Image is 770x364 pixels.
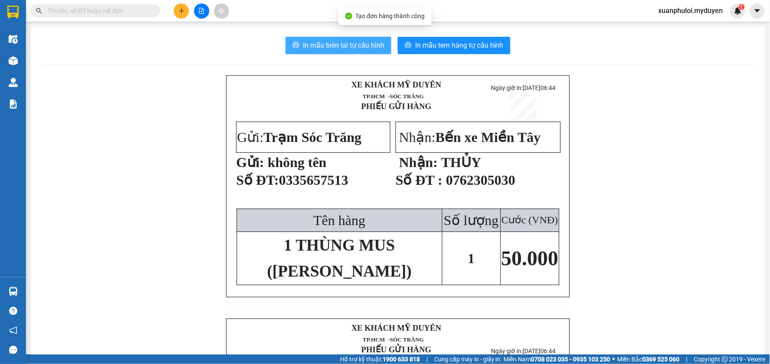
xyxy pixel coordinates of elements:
span: printer [405,42,412,50]
img: warehouse-icon [9,56,18,65]
span: 1 THÙNG MUS ([PERSON_NAME]) [267,236,412,280]
strong: XE KHÁCH MỸ DUYÊN [351,80,442,89]
span: 06:44 [540,84,556,91]
strong: PHIẾU GỬI HÀNG [361,345,432,354]
span: không tên [268,155,327,170]
img: solution-icon [9,100,18,109]
span: TP.HCM -SÓC TRĂNG [363,93,424,100]
span: Cung cấp máy in - giấy in: [434,354,502,364]
span: 0762305030 [446,172,515,188]
span: search [36,8,42,14]
span: printer [292,42,299,50]
span: Tên hàng [313,213,365,228]
span: In mẫu tem hàng tự cấu hình [415,40,504,51]
button: printerIn mẫu biên lai tự cấu hình [286,37,391,54]
span: Cước (VNĐ) [501,214,558,225]
span: Trạm Sóc Trăng [263,129,361,145]
span: Hỗ trợ kỹ thuật: [340,354,420,364]
span: file-add [198,8,205,14]
input: Tìm tên, số ĐT hoặc mã đơn [48,6,150,16]
strong: Số ĐT : [396,172,442,188]
span: | [426,354,428,364]
p: Ngày giờ in: [485,348,562,354]
span: 0335657513 [279,172,348,188]
img: warehouse-icon [9,287,18,296]
span: 06:44 [540,348,556,354]
span: Số lượng [444,213,499,228]
span: Miền Nam [504,354,611,364]
button: plus [174,3,189,19]
span: TP.HCM -SÓC TRĂNG [363,336,424,343]
span: message [9,346,17,354]
span: Tạo đơn hàng thành công [356,13,425,19]
span: 50.000 [501,247,559,270]
span: Miền Bắc [617,354,680,364]
span: Bến xe Miền Tây [435,129,541,145]
span: [DATE] [523,348,556,354]
strong: Nhận: [399,155,438,170]
img: logo-vxr [7,6,19,19]
span: caret-down [754,7,761,15]
p: Ngày giờ in: [485,84,562,91]
img: warehouse-icon [9,35,18,44]
span: ⚪️ [613,358,615,361]
strong: 0708 023 035 - 0935 103 250 [531,356,611,363]
span: question-circle [9,307,17,315]
span: [DATE] [523,84,556,91]
span: copyright [722,356,728,362]
span: xuanphuloi.myduyen [652,5,730,16]
span: aim [218,8,224,14]
span: 1 [740,4,743,10]
button: file-add [194,3,209,19]
span: Gửi: [237,129,361,145]
strong: 0369 525 060 [643,356,680,363]
strong: PHIẾU GỬI HÀNG [361,102,432,111]
img: warehouse-icon [9,78,18,87]
span: Nhận: [399,129,541,145]
button: printerIn mẫu tem hàng tự cấu hình [398,37,510,54]
button: caret-down [750,3,765,19]
span: plus [179,8,185,14]
span: 1 [468,251,475,266]
span: Số ĐT: [236,172,279,188]
span: check-circle [345,13,352,19]
span: | [686,354,688,364]
span: In mẫu biên lai tự cấu hình [303,40,384,51]
span: notification [9,326,17,335]
button: aim [214,3,229,19]
sup: 1 [739,4,745,10]
strong: XE KHÁCH MỸ DUYÊN [351,323,442,332]
img: icon-new-feature [734,7,742,15]
strong: 1900 633 818 [383,356,420,363]
strong: Gửi: [236,155,264,170]
span: THỦY [441,155,481,170]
